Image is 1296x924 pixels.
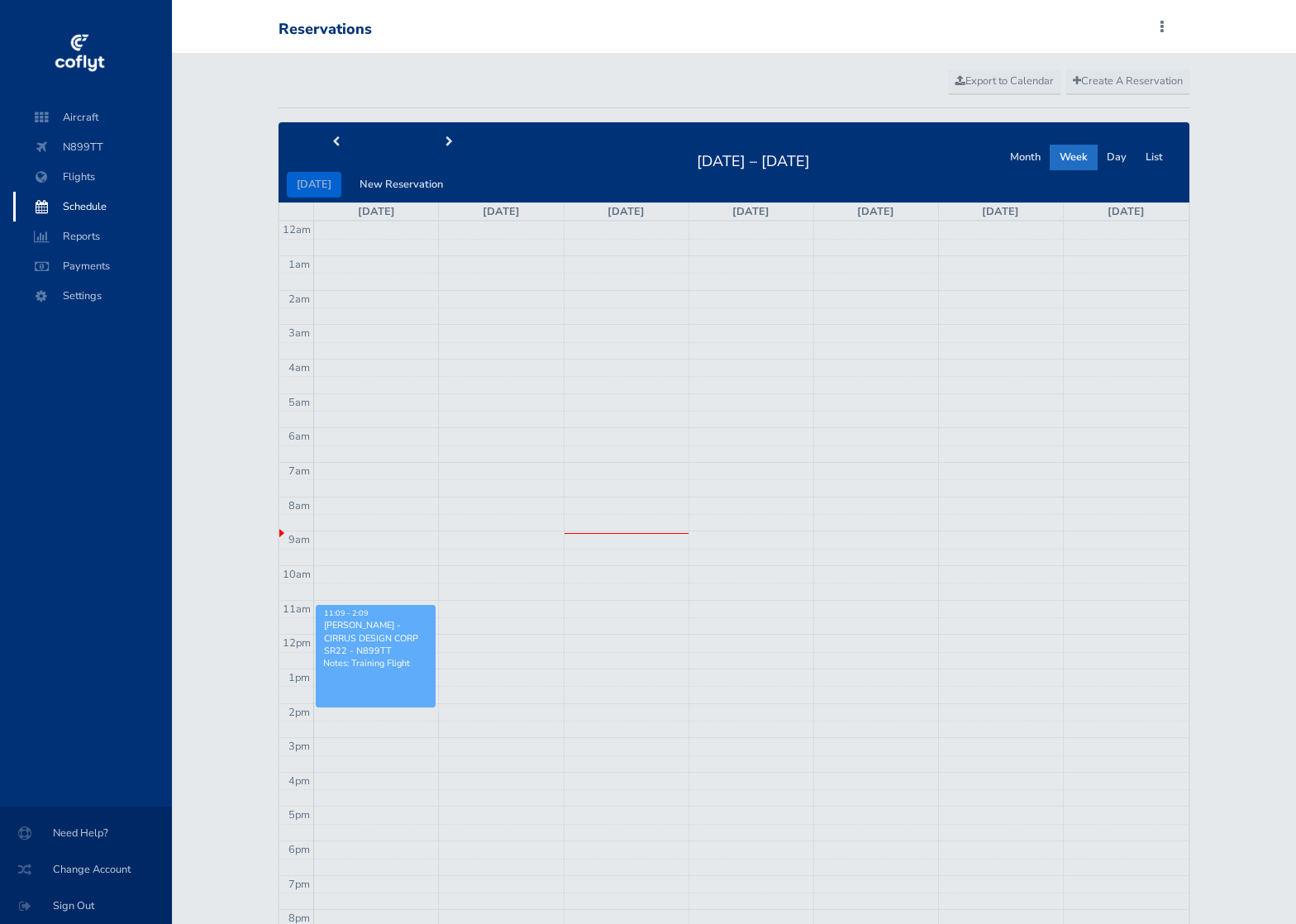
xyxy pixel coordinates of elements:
[30,102,155,132] span: Aircraft
[20,818,152,848] span: Need Help?
[288,292,310,307] span: 2am
[30,221,155,251] span: Reports
[288,326,310,341] span: 3am
[948,69,1061,94] a: Export to Calendar
[20,855,152,884] span: Change Account
[288,464,310,479] span: 7am
[857,204,894,219] a: [DATE]
[982,204,1019,219] a: [DATE]
[607,204,645,219] a: [DATE]
[323,657,427,669] p: Notes: Training Flight
[1136,145,1173,170] button: List
[288,842,310,857] span: 6pm
[288,257,310,272] span: 1am
[1050,145,1098,170] button: Week
[732,204,769,219] a: [DATE]
[288,498,310,513] span: 8am
[687,148,820,171] h2: [DATE] – [DATE]
[288,532,310,547] span: 9am
[324,608,369,618] span: 11:09 - 2:09
[955,74,1054,88] span: Export to Calendar
[287,172,341,198] button: [DATE]
[279,21,372,39] div: Reservations
[1073,74,1183,88] span: Create A Reservation
[392,130,506,155] button: next
[288,739,310,754] span: 3pm
[323,619,427,657] div: [PERSON_NAME] - CIRRUS DESIGN CORP SR22 - N899TT
[288,360,310,375] span: 4am
[30,281,155,311] span: Settings
[30,251,155,281] span: Payments
[52,29,107,79] img: coflyt logo
[30,132,155,162] span: N899TT
[288,705,310,720] span: 2pm
[288,429,310,444] span: 6am
[288,774,310,788] span: 4pm
[358,204,395,219] a: [DATE]
[288,807,310,822] span: 5pm
[288,670,310,685] span: 1pm
[279,130,393,155] button: prev
[288,877,310,892] span: 7pm
[20,891,152,921] span: Sign Out
[288,395,310,410] span: 5am
[283,567,311,582] span: 10am
[283,222,311,237] span: 12am
[283,636,311,650] span: 12pm
[283,602,311,617] span: 11am
[1097,145,1136,170] button: Day
[30,192,155,221] span: Schedule
[1000,145,1051,170] button: Month
[1108,204,1145,219] a: [DATE]
[350,172,453,198] button: New Reservation
[483,204,520,219] a: [DATE]
[1065,69,1190,94] a: Create A Reservation
[30,162,155,192] span: Flights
